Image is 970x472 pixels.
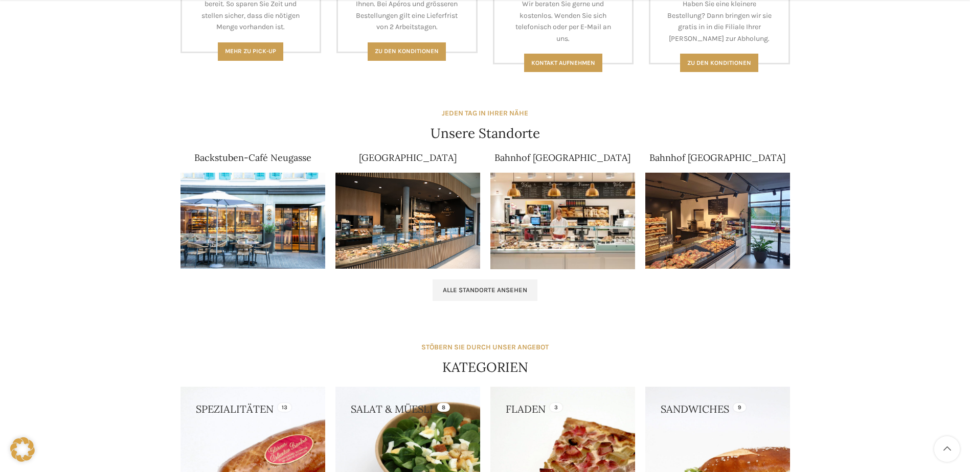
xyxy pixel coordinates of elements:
h4: Unsere Standorte [431,124,540,143]
span: Kontakt aufnehmen [531,59,595,66]
div: STÖBERN SIE DURCH UNSER ANGEBOT [421,342,549,353]
a: Zu den Konditionen [368,42,446,61]
a: Backstuben-Café Neugasse [194,152,311,163]
a: Alle Standorte ansehen [433,279,537,301]
a: Bahnhof [GEOGRAPHIC_DATA] [494,152,630,163]
div: JEDEN TAG IN IHRER NÄHE [442,108,528,119]
span: Alle Standorte ansehen [443,286,527,294]
a: Bahnhof [GEOGRAPHIC_DATA] [649,152,785,163]
span: Zu den konditionen [687,59,751,66]
span: Mehr zu Pick-Up [225,48,276,55]
a: Zu den konditionen [680,54,758,72]
a: Mehr zu Pick-Up [218,42,283,61]
a: Kontakt aufnehmen [524,54,602,72]
a: Scroll to top button [934,436,960,462]
span: Zu den Konditionen [375,48,439,55]
h4: KATEGORIEN [442,358,528,376]
a: [GEOGRAPHIC_DATA] [359,152,457,163]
